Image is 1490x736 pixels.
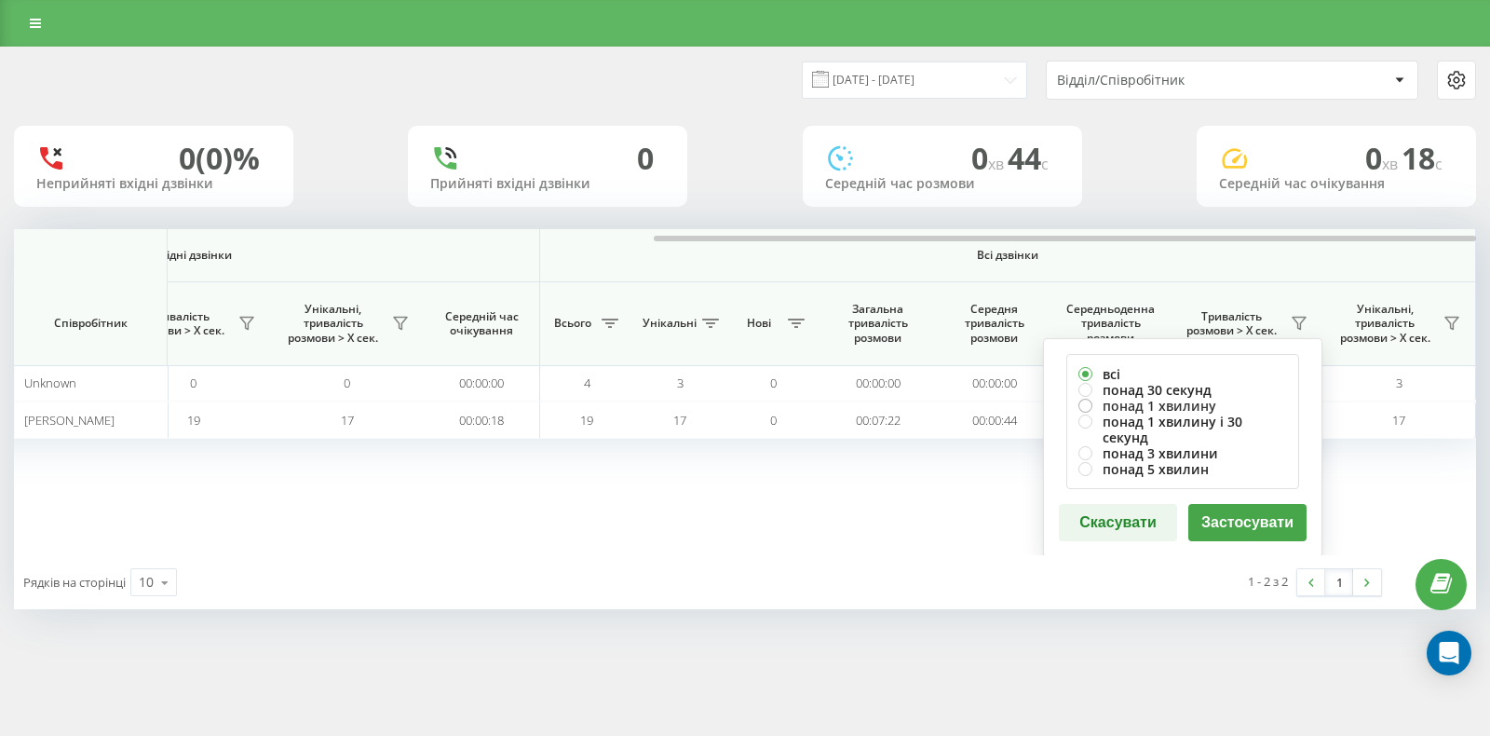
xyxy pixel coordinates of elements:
[580,412,593,429] span: 19
[139,573,154,592] div: 10
[1219,176,1454,192] div: Середній час очікування
[1057,73,1280,89] div: Відділ/Співробітник
[1188,504,1307,541] button: Застосувати
[279,302,386,346] span: Унікальні, тривалість розмови > Х сек.
[833,302,922,346] span: Загальна тривалість розмови
[430,176,665,192] div: Прийняті вхідні дзвінки
[1078,398,1287,414] label: понад 1 хвилину
[637,141,654,176] div: 0
[825,176,1060,192] div: Середній час розмови
[770,375,777,391] span: 0
[1078,414,1287,445] label: понад 1 хвилину і 30 секунд
[190,375,196,391] span: 0
[1365,138,1402,178] span: 0
[988,154,1008,174] span: хв
[1078,461,1287,477] label: понад 5 хвилин
[595,248,1420,263] span: Всі дзвінки
[936,365,1052,402] td: 00:00:00
[438,309,525,338] span: Середній час очікування
[1178,309,1285,338] span: Тривалість розмови > Х сек.
[1325,569,1353,595] a: 1
[1059,504,1177,541] button: Скасувати
[1435,154,1443,174] span: c
[30,316,151,331] span: Співробітник
[1396,375,1402,391] span: 3
[1427,631,1471,675] div: Open Intercom Messenger
[1382,154,1402,174] span: хв
[643,316,697,331] span: Унікальні
[24,375,76,391] span: Unknown
[179,141,260,176] div: 0 (0)%
[950,302,1038,346] span: Середня тривалість розмови
[36,176,271,192] div: Неприйняті вхідні дзвінки
[424,365,540,402] td: 00:00:00
[1332,302,1438,346] span: Унікальні, тривалість розмови > Х сек.
[1008,138,1049,178] span: 44
[1402,138,1443,178] span: 18
[770,412,777,429] span: 0
[677,375,684,391] span: 3
[936,402,1052,438] td: 00:00:44
[819,402,936,438] td: 00:07:22
[1078,366,1287,382] label: всі
[584,375,590,391] span: 4
[424,402,540,438] td: 00:00:18
[1248,572,1288,591] div: 1 - 2 з 2
[23,574,126,591] span: Рядків на сторінці
[187,412,200,429] span: 19
[971,138,1008,178] span: 0
[344,375,350,391] span: 0
[1078,445,1287,461] label: понад 3 хвилини
[24,412,115,429] span: [PERSON_NAME]
[341,412,354,429] span: 17
[1041,154,1049,174] span: c
[1066,302,1155,346] span: Середньоденна тривалість розмови
[1078,382,1287,398] label: понад 30 секунд
[819,365,936,402] td: 00:00:00
[673,412,686,429] span: 17
[549,316,596,331] span: Всього
[1392,412,1405,429] span: 17
[126,309,233,338] span: Тривалість розмови > Х сек.
[736,316,782,331] span: Нові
